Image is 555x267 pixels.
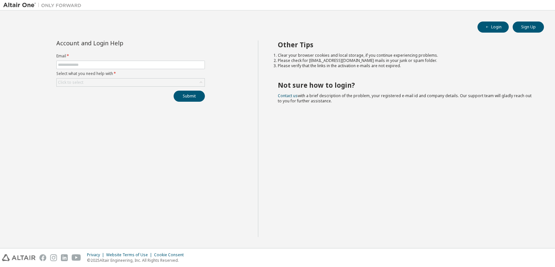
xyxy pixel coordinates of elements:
div: Cookie Consent [154,252,188,258]
img: altair_logo.svg [2,254,36,261]
li: Clear your browser cookies and local storage, if you continue experiencing problems. [278,53,533,58]
div: Account and Login Help [56,40,175,46]
button: Login [477,22,509,33]
h2: Other Tips [278,40,533,49]
img: linkedin.svg [61,254,68,261]
div: Click to select [58,80,83,85]
img: youtube.svg [72,254,81,261]
div: Website Terms of Use [106,252,154,258]
li: Please check for [EMAIL_ADDRESS][DOMAIN_NAME] mails in your junk or spam folder. [278,58,533,63]
img: Altair One [3,2,85,8]
img: facebook.svg [39,254,46,261]
label: Select what you need help with [56,71,205,76]
h2: Not sure how to login? [278,81,533,89]
button: Submit [174,91,205,102]
div: Privacy [87,252,106,258]
label: Email [56,53,205,59]
a: Contact us [278,93,298,98]
img: instagram.svg [50,254,57,261]
span: with a brief description of the problem, your registered e-mail id and company details. Our suppo... [278,93,532,104]
li: Please verify that the links in the activation e-mails are not expired. [278,63,533,68]
p: © 2025 Altair Engineering, Inc. All Rights Reserved. [87,258,188,263]
div: Click to select [57,79,205,86]
button: Sign Up [513,22,544,33]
